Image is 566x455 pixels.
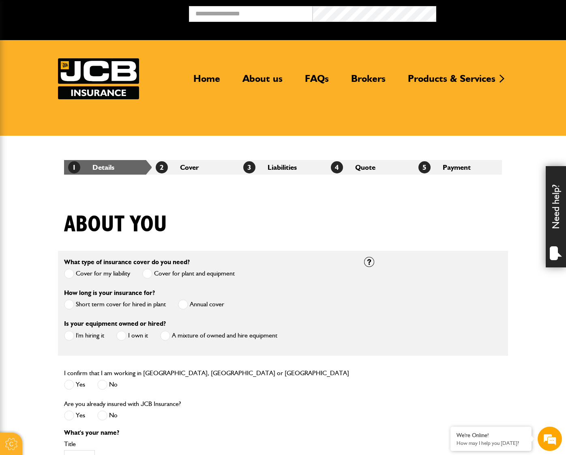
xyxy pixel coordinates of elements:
a: Home [187,73,226,91]
label: Annual cover [178,299,224,310]
li: Details [64,160,152,175]
img: JCB Insurance Services logo [58,58,139,99]
h1: About you [64,211,167,238]
label: What type of insurance cover do you need? [64,259,190,265]
label: Short term cover for hired in plant [64,299,166,310]
div: Chat with us now [42,45,136,56]
div: Need help? [546,166,566,267]
img: d_20077148190_company_1631870298795_20077148190 [14,45,34,56]
span: 3 [243,161,255,173]
label: Yes [64,410,85,421]
a: About us [236,73,289,91]
em: Start Chat [110,250,147,261]
label: Cover for plant and equipment [142,269,235,279]
input: Enter your email address [11,99,148,117]
label: Cover for my liability [64,269,130,279]
li: Payment [414,160,502,175]
a: FAQs [299,73,335,91]
a: Products & Services [402,73,502,91]
li: Cover [152,160,239,175]
label: I confirm that I am working in [GEOGRAPHIC_DATA], [GEOGRAPHIC_DATA] or [GEOGRAPHIC_DATA] [64,370,349,376]
span: 5 [418,161,431,173]
textarea: Type your message and hit 'Enter' [11,147,148,243]
div: We're Online! [457,432,525,439]
label: I'm hiring it [64,331,104,341]
label: A mixture of owned and hire equipment [160,331,277,341]
label: I own it [116,331,148,341]
button: Broker Login [436,6,560,19]
span: 2 [156,161,168,173]
label: Title [64,441,352,447]
span: 4 [331,161,343,173]
div: Minimize live chat window [133,4,152,23]
span: 1 [68,161,80,173]
label: No [97,380,118,390]
label: How long is your insurance for? [64,290,155,296]
li: Quote [327,160,414,175]
input: Enter your last name [11,75,148,93]
p: How may I help you today? [457,440,525,446]
label: Are you already insured with JCB Insurance? [64,401,181,407]
label: No [97,410,118,421]
a: Brokers [345,73,392,91]
p: What's your name? [64,429,352,436]
a: JCB Insurance Services [58,58,139,99]
label: Yes [64,380,85,390]
li: Liabilities [239,160,327,175]
label: Is your equipment owned or hired? [64,320,166,327]
input: Enter your phone number [11,123,148,141]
